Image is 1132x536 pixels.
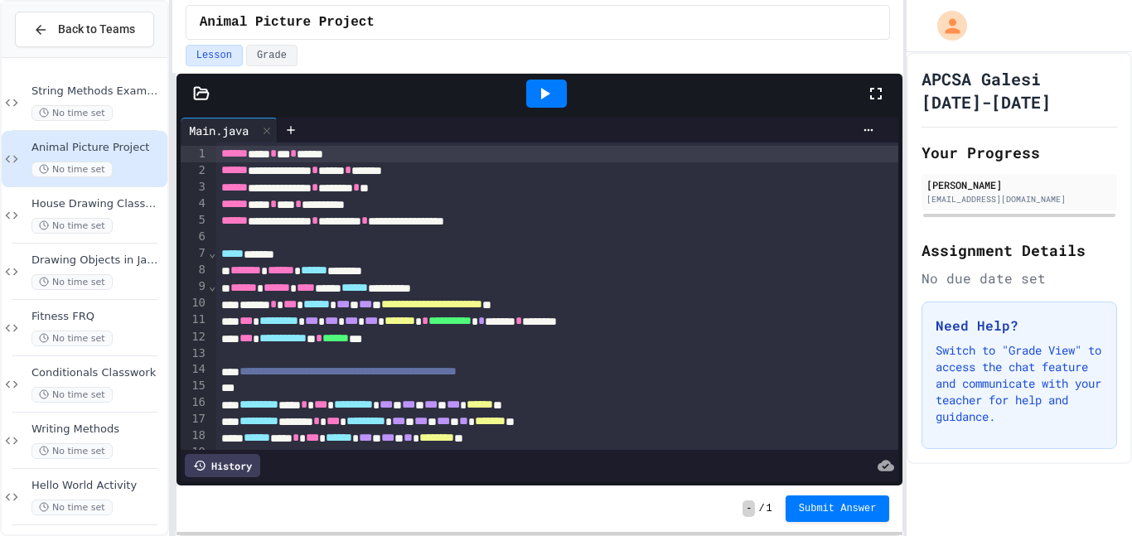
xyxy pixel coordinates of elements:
div: 7 [181,245,208,262]
div: 8 [181,262,208,278]
span: Animal Picture Project [31,141,164,155]
span: Submit Answer [799,502,877,515]
h2: Your Progress [922,141,1117,164]
div: My Account [920,7,971,45]
div: 19 [181,444,208,461]
span: No time set [31,274,113,290]
span: / [758,502,764,515]
span: 1 [767,502,772,515]
h2: Assignment Details [922,239,1117,262]
div: 15 [181,378,208,394]
span: House Drawing Classwork [31,197,164,211]
div: 1 [181,146,208,162]
button: Back to Teams [15,12,154,47]
h3: Need Help? [936,316,1103,336]
span: No time set [31,105,113,121]
span: - [743,500,755,517]
span: No time set [31,500,113,515]
button: Grade [246,45,298,66]
div: 4 [181,196,208,212]
div: 3 [181,179,208,196]
div: [EMAIL_ADDRESS][DOMAIN_NAME] [926,193,1112,205]
div: 18 [181,427,208,444]
span: No time set [31,162,113,177]
div: 2 [181,162,208,179]
span: Writing Methods [31,423,164,437]
div: 5 [181,212,208,229]
div: 16 [181,394,208,411]
div: 12 [181,329,208,345]
div: Main.java [181,122,257,139]
div: No due date set [922,268,1117,288]
span: Fold line [208,246,216,259]
span: Hello World Activity [31,479,164,493]
button: Submit Answer [786,495,890,522]
span: Animal Picture Project [200,12,375,32]
h1: APCSA Galesi [DATE]-[DATE] [922,67,1117,113]
span: No time set [31,331,113,346]
div: Main.java [181,118,278,142]
span: No time set [31,387,113,403]
span: No time set [31,218,113,234]
div: 10 [181,295,208,311]
span: Back to Teams [58,21,135,38]
span: Conditionals Classwork [31,366,164,380]
p: Switch to "Grade View" to access the chat feature and communicate with your teacher for help and ... [936,342,1103,425]
span: Fold line [208,279,216,292]
div: 13 [181,345,208,362]
span: String Methods Examples [31,85,164,99]
div: 11 [181,311,208,328]
span: No time set [31,443,113,459]
button: Lesson [186,45,243,66]
div: 9 [181,278,208,295]
span: Fitness FRQ [31,310,164,324]
div: 6 [181,229,208,245]
div: [PERSON_NAME] [926,177,1112,192]
div: 17 [181,411,208,427]
div: 14 [181,361,208,378]
div: History [185,454,260,477]
span: Drawing Objects in Java - HW Playposit Code [31,254,164,268]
